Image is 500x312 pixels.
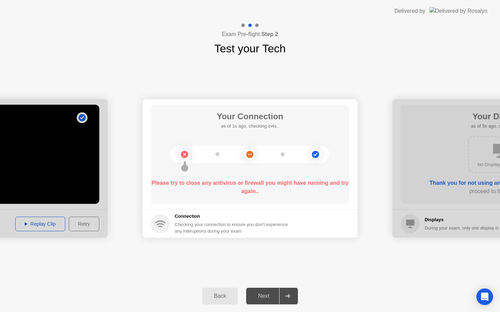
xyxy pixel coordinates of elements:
[151,180,348,194] b: Please try to close any antivirus or firewall you might have running and try again..
[204,293,236,299] div: Back
[217,110,283,123] h1: Your Connection
[394,7,425,15] div: Delivered by
[248,293,279,299] div: Next
[217,123,283,130] h5: as of 1s ago, checking in4s..
[202,288,238,304] button: Back
[246,288,298,304] button: Next
[175,213,292,220] h5: Connection
[222,30,278,38] h4: Exam Pre-flight:
[214,40,286,57] h1: Test your Tech
[476,288,493,305] div: Open Intercom Messenger
[430,7,487,15] img: Delivered by Rosalyn
[261,31,278,37] b: Step 2
[175,221,292,234] div: Checking your connection to ensure you don’t experience any interuptions during your exam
